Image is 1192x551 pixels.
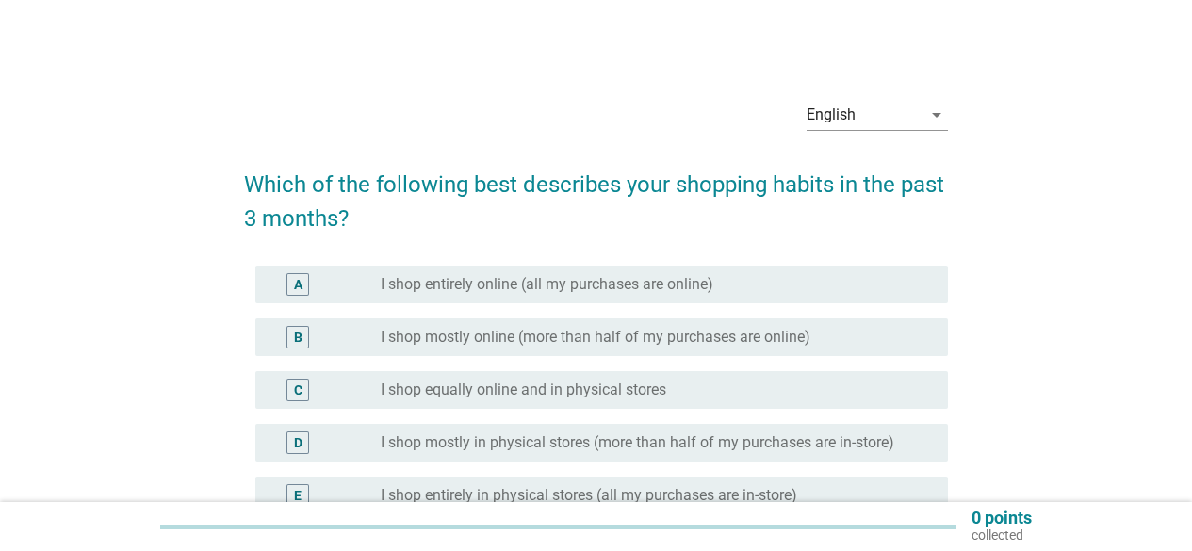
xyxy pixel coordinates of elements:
div: A [294,275,302,295]
div: B [294,328,302,348]
div: D [294,433,302,453]
label: I shop mostly in physical stores (more than half of my purchases are in-store) [381,433,894,452]
p: 0 points [972,510,1032,527]
label: I shop mostly online (more than half of my purchases are online) [381,328,810,347]
label: I shop equally online and in physical stores [381,381,666,399]
div: English [807,106,856,123]
h2: Which of the following best describes your shopping habits in the past 3 months? [244,149,948,235]
label: I shop entirely online (all my purchases are online) [381,275,713,294]
p: collected [972,527,1032,543]
div: C [294,381,302,400]
div: E [294,486,302,506]
label: I shop entirely in physical stores (all my purchases are in-store) [381,486,797,505]
i: arrow_drop_down [925,104,948,126]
